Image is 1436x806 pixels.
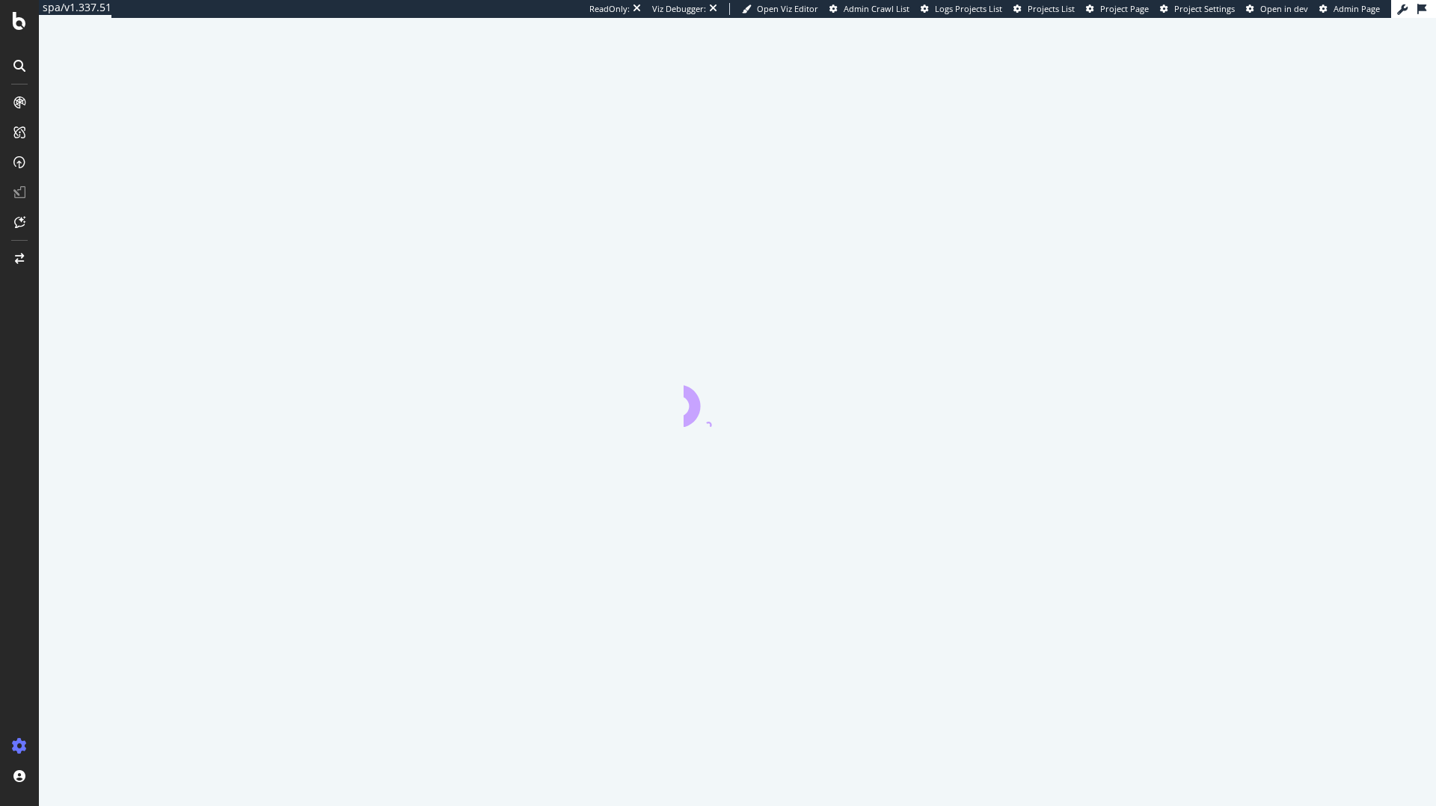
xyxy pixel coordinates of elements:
[1013,3,1075,15] a: Projects List
[1100,3,1149,14] span: Project Page
[684,373,791,427] div: animation
[757,3,818,14] span: Open Viz Editor
[1028,3,1075,14] span: Projects List
[935,3,1002,14] span: Logs Projects List
[1319,3,1380,15] a: Admin Page
[1334,3,1380,14] span: Admin Page
[1160,3,1235,15] a: Project Settings
[589,3,630,15] div: ReadOnly:
[742,3,818,15] a: Open Viz Editor
[921,3,1002,15] a: Logs Projects List
[652,3,706,15] div: Viz Debugger:
[1086,3,1149,15] a: Project Page
[1246,3,1308,15] a: Open in dev
[1260,3,1308,14] span: Open in dev
[829,3,909,15] a: Admin Crawl List
[1174,3,1235,14] span: Project Settings
[844,3,909,14] span: Admin Crawl List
